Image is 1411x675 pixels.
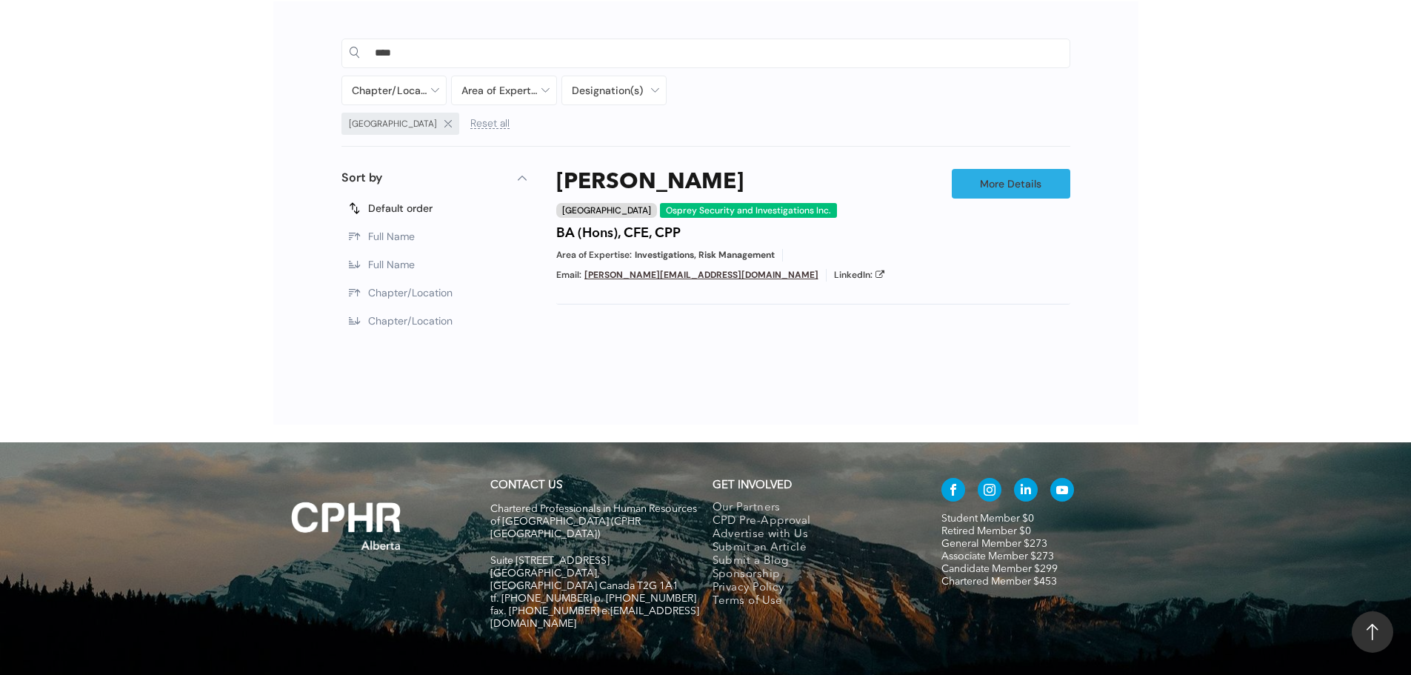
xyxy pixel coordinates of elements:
a: Student Member $0 [941,513,1034,524]
img: A white background with a few lines on it [261,472,432,580]
span: Investigations, Risk Management [635,249,775,262]
span: Chapter/Location [368,286,453,299]
a: [PERSON_NAME][EMAIL_ADDRESS][DOMAIN_NAME] [584,269,818,281]
span: [GEOGRAPHIC_DATA] [349,116,437,131]
a: Submit an Article [713,542,910,555]
span: Chartered Professionals in Human Resources of [GEOGRAPHIC_DATA] (CPHR [GEOGRAPHIC_DATA]) [490,504,697,539]
a: Privacy Policy [713,582,910,595]
span: Chapter/Location [368,314,453,327]
a: instagram [978,478,1001,505]
span: Full Name [368,230,415,243]
a: youtube [1050,478,1074,505]
span: fax. [PHONE_NUMBER] e:[EMAIL_ADDRESS][DOMAIN_NAME] [490,606,699,629]
span: Full Name [368,258,415,271]
span: tf. [PHONE_NUMBER] p. [PHONE_NUMBER] [490,593,696,604]
div: [GEOGRAPHIC_DATA] [556,203,657,218]
a: Candidate Member $299 [941,564,1058,574]
span: GET INVOLVED [713,480,792,491]
a: [PERSON_NAME] [556,169,744,196]
span: [GEOGRAPHIC_DATA], [GEOGRAPHIC_DATA] Canada T2G 1A1 [490,568,678,591]
a: linkedin [1014,478,1038,505]
span: Reset all [470,118,510,129]
a: Submit a Blog [713,555,910,568]
a: Retired Member $0 [941,526,1031,536]
p: Sort by [341,169,382,187]
a: Advertise with Us [713,528,910,542]
a: Chartered Member $453 [941,576,1057,587]
span: Suite [STREET_ADDRESS] [490,556,610,566]
a: CPD Pre-Approval [713,515,910,528]
span: Email: [556,269,581,282]
a: Terms of Use [713,595,910,608]
a: More Details [952,169,1070,199]
span: Area of Expertise: [556,249,632,262]
span: LinkedIn: [834,269,873,282]
a: facebook [941,478,965,505]
a: General Member $273 [941,539,1047,549]
a: Associate Member $273 [941,551,1054,562]
a: Sponsorship [713,568,910,582]
a: CONTACT US [490,480,562,491]
h4: BA (Hons), CFE, CPP [556,225,681,242]
div: Osprey Security and Investigations Inc. [660,203,837,218]
a: Our Partners [713,502,910,515]
span: Default order [368,202,433,215]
